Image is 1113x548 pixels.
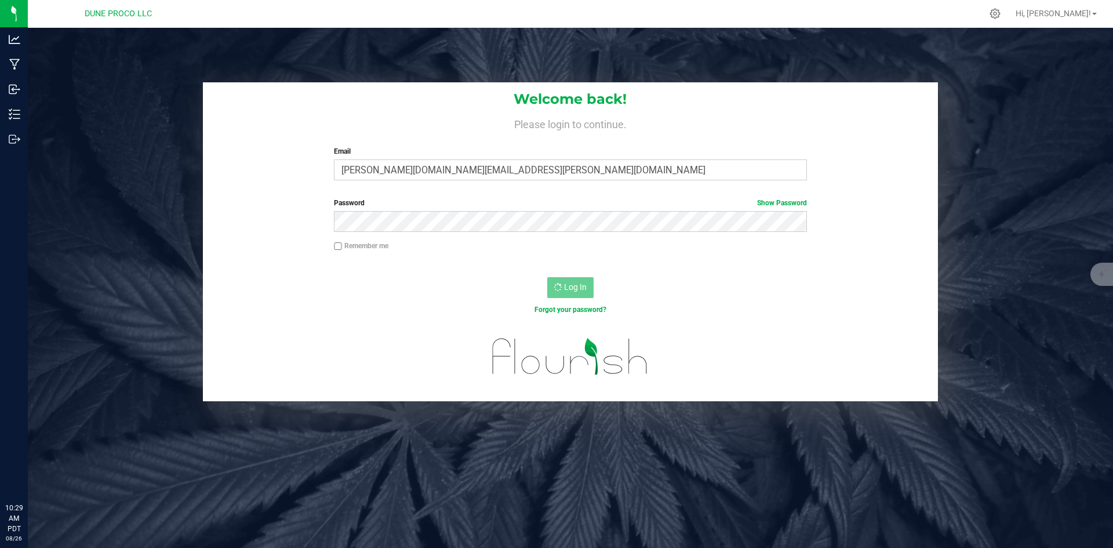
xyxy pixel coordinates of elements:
[203,92,938,107] h1: Welcome back!
[334,146,806,157] label: Email
[534,306,606,314] a: Forgot your password?
[85,9,152,19] span: DUNE PROCO LLC
[1016,9,1091,18] span: Hi, [PERSON_NAME]!
[478,327,662,386] img: flourish_logo.svg
[9,84,20,95] inline-svg: Inbound
[334,242,342,251] input: Remember me
[9,133,20,145] inline-svg: Outbound
[5,503,23,534] p: 10:29 AM PDT
[9,34,20,45] inline-svg: Analytics
[547,277,594,298] button: Log In
[9,59,20,70] inline-svg: Manufacturing
[334,241,388,251] label: Remember me
[564,282,587,292] span: Log In
[757,199,807,207] a: Show Password
[334,199,365,207] span: Password
[5,534,23,543] p: 08/26
[9,108,20,120] inline-svg: Inventory
[988,8,1002,19] div: Manage settings
[203,116,938,130] h4: Please login to continue.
